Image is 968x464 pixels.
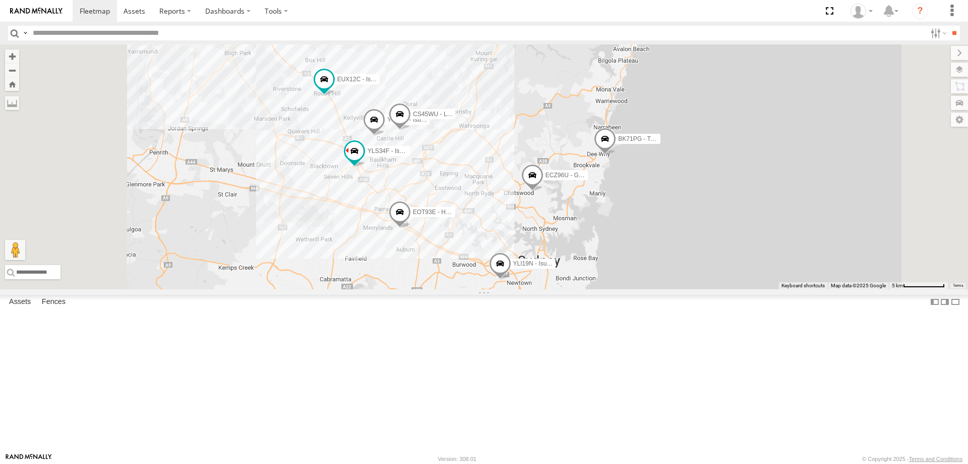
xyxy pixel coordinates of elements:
[927,26,948,40] label: Search Filter Options
[546,172,602,179] span: ECZ96U - Great Wall
[10,8,63,15] img: rand-logo.svg
[21,26,29,40] label: Search Query
[5,240,25,260] button: Drag Pegman onto the map to open Street View
[337,76,400,83] span: EUX12C - Isuzu DMAX
[413,111,455,118] span: CS45WU - LDV
[4,295,36,309] label: Assets
[862,456,962,462] div: © Copyright 2025 -
[953,284,963,288] a: Terms (opens in new tab)
[387,116,448,123] span: YLI24U - Isuzu D-MAX
[940,295,950,310] label: Dock Summary Table to the Right
[5,77,19,91] button: Zoom Home
[912,3,928,19] i: ?
[618,135,682,142] span: BK71PG - Toyota Hiace
[6,454,52,464] a: Visit our Website
[5,49,19,63] button: Zoom in
[5,63,19,77] button: Zoom out
[438,456,476,462] div: Version: 308.01
[37,295,71,309] label: Fences
[847,4,876,19] div: Tom Tozer
[950,295,960,310] label: Hide Summary Table
[951,113,968,127] label: Map Settings
[909,456,962,462] a: Terms and Conditions
[781,282,825,289] button: Keyboard shortcuts
[368,147,429,154] span: YLS34F - Isuzu DMAX
[5,96,19,110] label: Measure
[930,295,940,310] label: Dock Summary Table to the Left
[513,260,572,267] span: YLI19N - Isuzu DMAX
[413,209,458,216] span: EOT93E - HiAce
[831,283,886,288] span: Map data ©2025 Google
[892,283,903,288] span: 5 km
[889,282,948,289] button: Map Scale: 5 km per 79 pixels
